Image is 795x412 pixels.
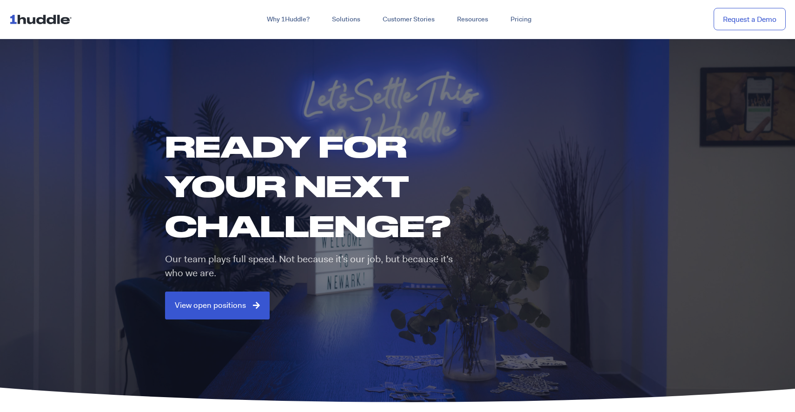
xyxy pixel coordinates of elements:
a: Request a Demo [714,8,786,31]
a: Why 1Huddle? [256,11,321,28]
p: Our team plays full speed. Not because it’s our job, but because it’s who we are. [165,253,463,280]
a: View open positions [165,292,270,319]
a: Customer Stories [371,11,446,28]
a: Pricing [499,11,543,28]
h1: Ready for your next challenge? [165,126,470,246]
img: ... [9,10,76,28]
a: Solutions [321,11,371,28]
a: Resources [446,11,499,28]
span: View open positions [175,301,246,310]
